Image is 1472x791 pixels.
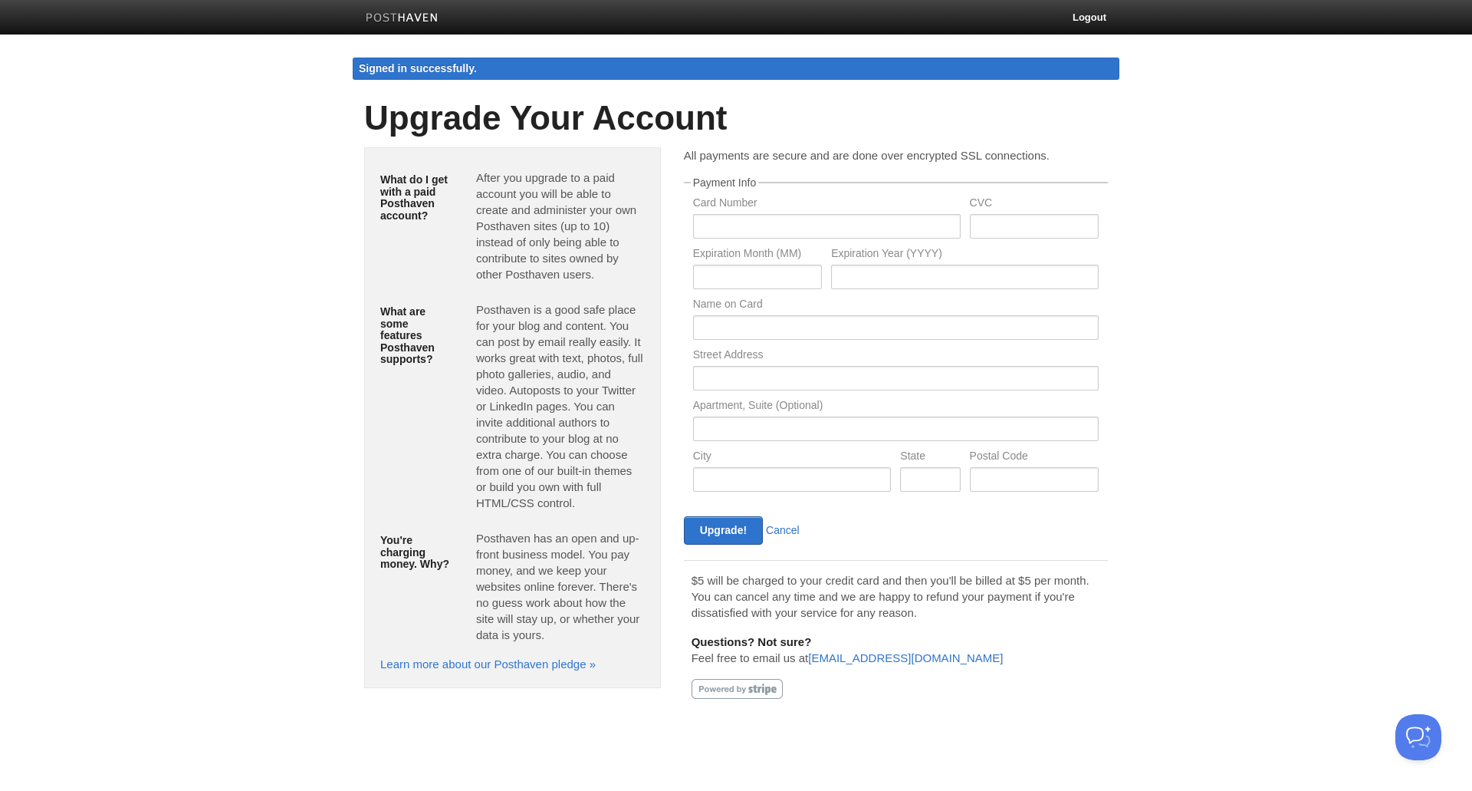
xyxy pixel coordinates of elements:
a: Learn more about our Posthaven pledge » [380,658,596,671]
b: Questions? Not sure? [692,635,812,648]
p: Posthaven has an open and up-front business model. You pay money, and we keep your websites onlin... [476,530,645,643]
p: $5 will be charged to your credit card and then you'll be billed at $5 per month. You can cancel ... [692,572,1100,621]
iframe: Help Scout Beacon - Open [1395,714,1441,760]
label: Expiration Year (YYYY) [831,248,1099,262]
label: CVC [970,197,1099,212]
label: Card Number [693,197,961,212]
p: Posthaven is a good safe place for your blog and content. You can post by email really easily. It... [476,302,645,511]
h1: Upgrade Your Account [364,100,1108,137]
label: Name on Card [693,298,1099,313]
div: Signed in successfully. [353,58,1119,80]
label: City [693,450,892,465]
p: All payments are secure and are done over encrypted SSL connections. [684,147,1108,163]
label: Expiration Month (MM) [693,248,822,262]
h5: You're charging money. Why? [380,535,453,570]
p: Feel free to email us at [692,634,1100,666]
h5: What are some features Posthaven supports? [380,306,453,365]
img: Posthaven-bar [366,13,439,25]
input: Upgrade! [684,516,763,545]
h5: What do I get with a paid Posthaven account? [380,174,453,222]
legend: Payment Info [691,177,759,188]
a: Cancel [766,524,800,536]
label: Street Address [693,349,1099,364]
label: Apartment, Suite (Optional) [693,400,1099,414]
label: State [900,450,960,465]
a: [EMAIL_ADDRESS][DOMAIN_NAME] [808,651,1003,664]
p: After you upgrade to a paid account you will be able to create and administer your own Posthaven ... [476,170,645,282]
label: Postal Code [970,450,1099,465]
